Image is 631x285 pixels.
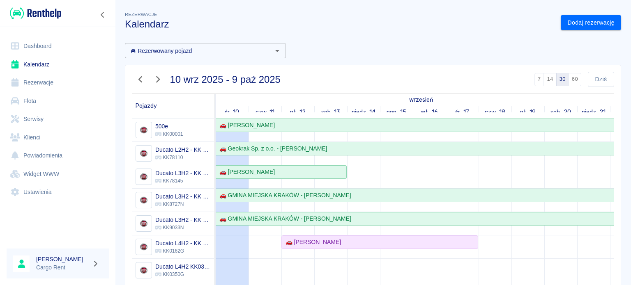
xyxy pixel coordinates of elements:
button: 7 dni [534,73,544,86]
img: Image [137,170,150,184]
a: Widget WWW [7,165,109,183]
h3: Kalendarz [125,18,554,30]
p: KK8727N [155,201,211,208]
button: Zwiń nawigację [97,9,109,20]
h6: Ducato L4H2 - KK 0162G [155,239,211,247]
div: 🚗 [PERSON_NAME] [216,168,275,176]
h6: [PERSON_NAME] [36,255,89,263]
img: Image [137,240,150,254]
a: 14 września 2025 [350,106,378,118]
p: KK0350G [155,271,211,278]
button: 30 dni [556,73,569,86]
a: 13 września 2025 [319,106,343,118]
img: Image [137,147,150,160]
h6: Ducato L4H2 KK0350G [155,262,211,271]
a: 15 września 2025 [385,106,408,118]
span: Rezerwacje [125,12,157,17]
h6: Ducato L3H2 - KK 9033N [155,216,211,224]
a: 18 września 2025 [483,106,507,118]
a: Dodaj rezerwację [561,15,621,30]
a: 21 września 2025 [580,106,608,118]
a: Renthelp logo [7,7,61,20]
img: Image [137,123,150,137]
span: Pojazdy [136,103,157,109]
p: KK00001 [155,130,183,138]
img: Image [137,264,150,277]
p: KK0162G [155,247,211,255]
a: Powiadomienia [7,146,109,165]
button: Dziś [588,72,614,87]
a: Flota [7,92,109,110]
p: KK9033N [155,224,211,231]
button: Otwórz [272,45,283,57]
div: 🚗 GMINA MIEJSKA KRAKÓW - [PERSON_NAME] [216,214,351,223]
div: 🚗 GMINA MIEJSKA KRAKÓW - [PERSON_NAME] [216,191,351,200]
h6: 500e [155,122,183,130]
input: Wyszukaj i wybierz pojazdy... [127,46,270,56]
div: 🚗 [PERSON_NAME] [216,121,275,130]
h6: Ducato L3H2 - KK 8727N [155,192,211,201]
img: Image [137,194,150,207]
a: Serwisy [7,110,109,128]
div: 🚗 [PERSON_NAME] [282,238,341,246]
a: Klienci [7,128,109,147]
img: Renthelp logo [10,7,61,20]
button: 14 dni [543,73,556,86]
div: 🚗 Geokrak Sp. z o.o. - [PERSON_NAME] [216,144,327,153]
p: Cargo Rent [36,263,89,272]
img: Image [137,217,150,230]
h3: 10 wrz 2025 - 9 paź 2025 [170,74,281,85]
a: Dashboard [7,37,109,55]
button: 60 dni [569,73,581,86]
a: Rezerwacje [7,73,109,92]
a: 16 września 2025 [419,106,440,118]
p: KK78110 [155,154,211,161]
p: KK78145 [155,177,211,185]
a: Ustawienia [7,183,109,201]
a: 20 września 2025 [548,106,573,118]
a: 11 września 2025 [253,106,277,118]
h6: Ducato L3H2 - KK 78145 [155,169,211,177]
a: 12 września 2025 [288,106,308,118]
a: 10 września 2025 [223,106,241,118]
a: 17 września 2025 [453,106,471,118]
a: Kalendarz [7,55,109,74]
h6: Ducato L2H2 - KK 78110 [155,146,211,154]
a: 19 września 2025 [518,106,538,118]
a: 10 września 2025 [407,94,435,106]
